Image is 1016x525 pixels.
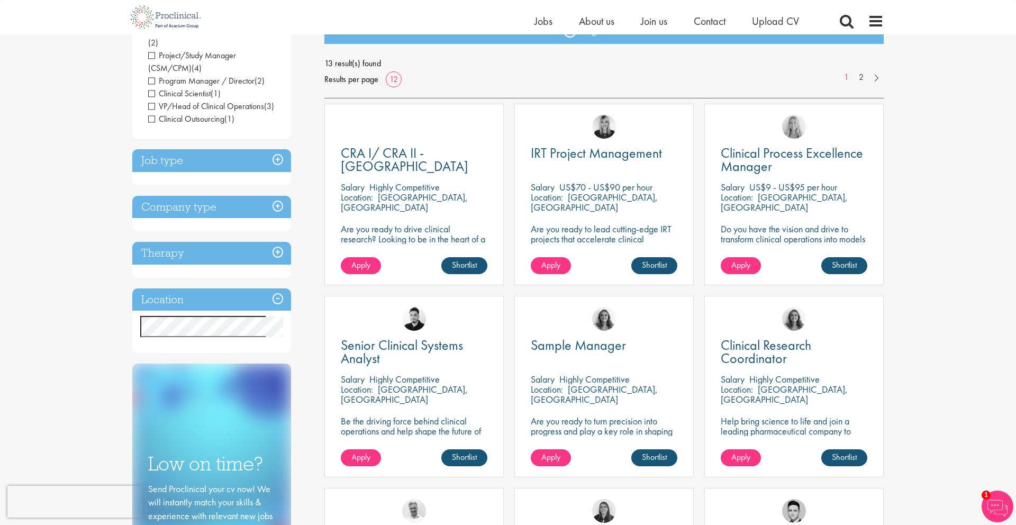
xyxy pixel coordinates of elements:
[351,259,370,270] span: Apply
[541,451,560,463] span: Apply
[341,416,487,446] p: Be the driving force behind clinical operations and help shape the future of pharma innovation.
[341,257,381,274] a: Apply
[854,71,869,84] a: 2
[531,147,677,160] a: IRT Project Management
[531,416,677,446] p: Are you ready to turn precision into progress and play a key role in shaping the future of pharma...
[148,75,255,86] span: Program Manager / Director
[641,14,667,28] span: Join us
[341,181,365,193] span: Salary
[749,373,820,385] p: Highly Competitive
[148,454,275,474] h3: Low on time?
[782,115,806,139] img: Shannon Briggs
[341,339,487,365] a: Senior Clinical Systems Analyst
[148,101,264,112] span: VP/Head of Clinical Operations
[148,101,274,112] span: VP/Head of Clinical Operations
[341,191,468,213] p: [GEOGRAPHIC_DATA], [GEOGRAPHIC_DATA]
[721,224,867,264] p: Do you have the vision and drive to transform clinical operations into models of excellence in a ...
[148,50,236,74] span: Project/Study Manager (CSM/CPM)
[721,416,867,466] p: Help bring science to life and join a leading pharmaceutical company to play a key role in delive...
[402,307,426,331] img: Anderson Maldonado
[132,149,291,172] div: Job type
[694,14,725,28] a: Contact
[531,144,662,162] span: IRT Project Management
[531,339,677,352] a: Sample Manager
[721,144,863,175] span: Clinical Process Excellence Manager
[341,449,381,466] a: Apply
[721,181,745,193] span: Salary
[531,383,658,405] p: [GEOGRAPHIC_DATA], [GEOGRAPHIC_DATA]
[341,373,365,385] span: Salary
[782,499,806,523] img: Connor Lynes
[341,147,487,173] a: CRA I/ CRA II - [GEOGRAPHIC_DATA]
[721,191,848,213] p: [GEOGRAPHIC_DATA], [GEOGRAPHIC_DATA]
[148,88,211,99] span: Clinical Scientist
[148,37,158,48] span: (2)
[721,257,761,274] a: Apply
[531,191,563,203] span: Location:
[148,88,221,99] span: Clinical Scientist
[148,75,265,86] span: Program Manager / Director
[351,451,370,463] span: Apply
[721,339,867,365] a: Clinical Research Coordinator
[531,373,555,385] span: Salary
[721,449,761,466] a: Apply
[531,383,563,395] span: Location:
[731,451,750,463] span: Apply
[531,257,571,274] a: Apply
[982,491,1013,522] img: Chatbot
[531,449,571,466] a: Apply
[132,242,291,265] h3: Therapy
[592,307,616,331] img: Jackie Cerchio
[592,115,616,139] img: Janelle Jones
[369,373,440,385] p: Highly Competitive
[341,224,487,264] p: Are you ready to drive clinical research? Looking to be in the heart of a company where precision...
[441,449,487,466] a: Shortlist
[132,288,291,311] h3: Location
[982,491,991,500] span: 1
[7,486,143,518] iframe: reCAPTCHA
[752,14,799,28] a: Upload CV
[721,191,753,203] span: Location:
[721,383,848,405] p: [GEOGRAPHIC_DATA], [GEOGRAPHIC_DATA]
[541,259,560,270] span: Apply
[534,14,552,28] a: Jobs
[559,181,652,193] p: US$70 - US$90 per hour
[721,147,867,173] a: Clinical Process Excellence Manager
[839,71,854,84] a: 1
[441,257,487,274] a: Shortlist
[192,62,202,74] span: (4)
[749,181,837,193] p: US$9 - US$95 per hour
[782,307,806,331] img: Jackie Cerchio
[631,257,677,274] a: Shortlist
[579,14,614,28] a: About us
[132,196,291,219] h3: Company type
[324,71,378,87] span: Results per page
[721,336,811,367] span: Clinical Research Coordinator
[341,144,468,175] span: CRA I/ CRA II - [GEOGRAPHIC_DATA]
[341,336,463,367] span: Senior Clinical Systems Analyst
[402,499,426,523] img: Joshua Bye
[531,191,658,213] p: [GEOGRAPHIC_DATA], [GEOGRAPHIC_DATA]
[821,449,867,466] a: Shortlist
[341,191,373,203] span: Location:
[592,499,616,523] img: Ciara Noble
[731,259,750,270] span: Apply
[531,181,555,193] span: Salary
[211,88,221,99] span: (1)
[386,74,402,85] a: 12
[324,56,884,71] span: 13 result(s) found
